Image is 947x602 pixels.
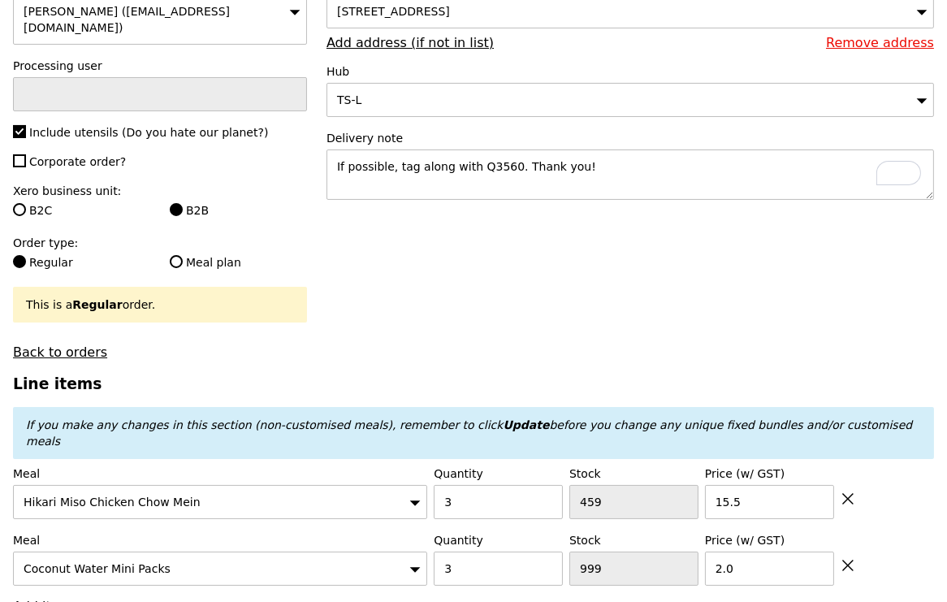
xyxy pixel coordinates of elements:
[503,418,549,431] b: Update
[13,466,427,482] label: Meal
[170,255,183,268] input: Meal plan
[170,202,307,219] label: B2B
[24,496,201,509] span: Hikari Miso Chicken Chow Mein
[13,154,26,167] input: Corporate order?
[826,35,934,50] a: Remove address
[705,466,834,482] label: Price (w/ GST)
[13,203,26,216] input: B2C
[569,532,698,548] label: Stock
[13,532,427,548] label: Meal
[13,202,150,219] label: B2C
[13,344,107,360] a: Back to orders
[434,466,563,482] label: Quantity
[13,125,26,138] input: Include utensils (Do you hate our planet?)
[24,5,230,34] span: [PERSON_NAME] ([EMAIL_ADDRESS][DOMAIN_NAME])
[29,155,126,168] span: Corporate order?
[337,93,361,106] span: TS-L
[434,532,563,548] label: Quantity
[13,254,150,271] label: Regular
[569,466,698,482] label: Stock
[326,63,934,80] label: Hub
[13,255,26,268] input: Regular
[13,235,307,251] label: Order type:
[24,562,171,575] span: Coconut Water Mini Packs
[326,35,494,50] a: Add address (if not in list)
[337,5,450,18] span: [STREET_ADDRESS]
[13,58,307,74] label: Processing user
[26,418,912,448] em: If you make any changes in this section (non-customised meals), remember to click before you chan...
[326,130,934,146] label: Delivery note
[705,532,834,548] label: Price (w/ GST)
[26,297,294,313] div: This is a order.
[326,149,934,200] textarea: To enrich screen reader interactions, please activate Accessibility in Grammarly extension settings
[13,183,307,199] label: Xero business unit:
[13,375,934,392] h3: Line items
[29,126,268,139] span: Include utensils (Do you hate our planet?)
[170,203,183,216] input: B2B
[72,298,122,311] b: Regular
[170,254,307,271] label: Meal plan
